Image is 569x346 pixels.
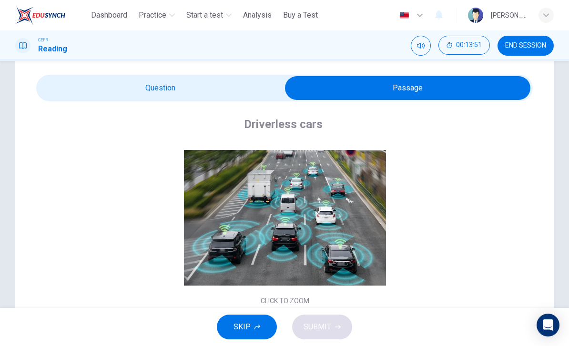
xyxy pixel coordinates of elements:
[498,36,554,56] button: END SESSION
[468,8,483,23] img: Profile picture
[15,6,87,25] a: ELTC logo
[87,7,131,24] button: Dashboard
[139,10,166,21] span: Practice
[438,36,490,55] button: 00:13:51
[505,42,546,49] span: END SESSION
[243,10,272,21] span: Analysis
[135,7,179,24] button: Practice
[91,10,127,21] span: Dashboard
[234,320,251,334] span: SKIP
[279,7,322,24] button: Buy a Test
[38,43,67,55] h1: Reading
[283,10,318,21] span: Buy a Test
[217,315,277,339] button: SKIP
[15,6,65,25] img: ELTC logo
[183,7,235,24] button: Start a test
[38,37,48,43] span: CEFR
[491,10,527,21] div: [PERSON_NAME]
[456,41,482,49] span: 00:13:51
[537,314,559,336] div: Open Intercom Messenger
[438,36,490,56] div: Hide
[411,36,431,56] div: Mute
[239,7,275,24] button: Analysis
[244,117,323,132] h4: Driverless cars
[398,12,410,19] img: en
[186,10,223,21] span: Start a test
